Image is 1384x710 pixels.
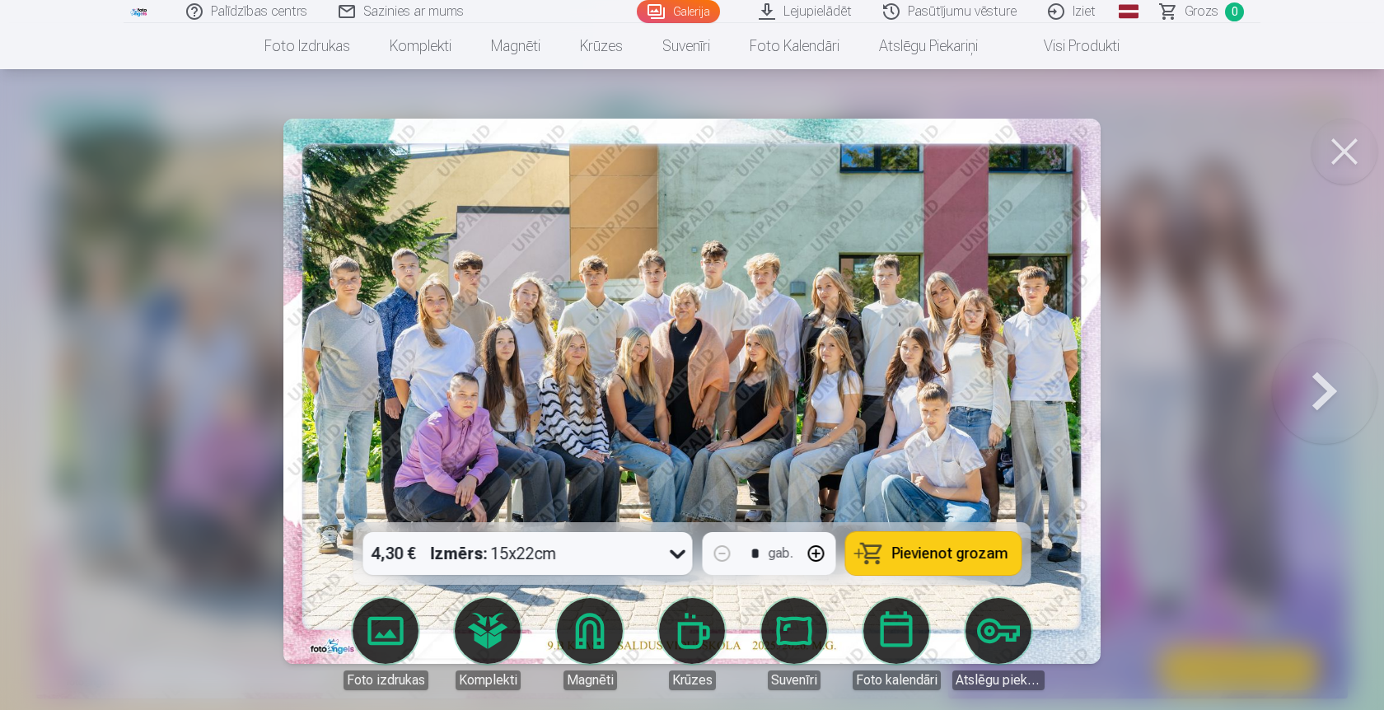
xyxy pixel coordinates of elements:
[859,23,998,69] a: Atslēgu piekariņi
[646,598,738,690] a: Krūzes
[456,670,521,690] div: Komplekti
[998,23,1139,69] a: Visi produkti
[748,598,840,690] a: Suvenīri
[892,546,1008,561] span: Pievienot grozam
[442,598,534,690] a: Komplekti
[471,23,560,69] a: Magnēti
[850,598,942,690] a: Foto kalendāri
[363,532,424,575] div: 4,30 €
[130,7,148,16] img: /fa1
[339,598,432,690] a: Foto izdrukas
[769,544,793,563] div: gab.
[853,670,941,690] div: Foto kalendāri
[846,532,1022,575] button: Pievienot grozam
[643,23,730,69] a: Suvenīri
[768,670,821,690] div: Suvenīri
[431,542,488,565] strong: Izmērs :
[730,23,859,69] a: Foto kalendāri
[370,23,471,69] a: Komplekti
[544,598,636,690] a: Magnēti
[563,670,617,690] div: Magnēti
[952,598,1045,690] a: Atslēgu piekariņi
[431,532,557,575] div: 15x22cm
[344,670,428,690] div: Foto izdrukas
[560,23,643,69] a: Krūzes
[1185,2,1218,21] span: Grozs
[245,23,370,69] a: Foto izdrukas
[669,670,716,690] div: Krūzes
[952,670,1045,690] div: Atslēgu piekariņi
[1225,2,1244,21] span: 0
